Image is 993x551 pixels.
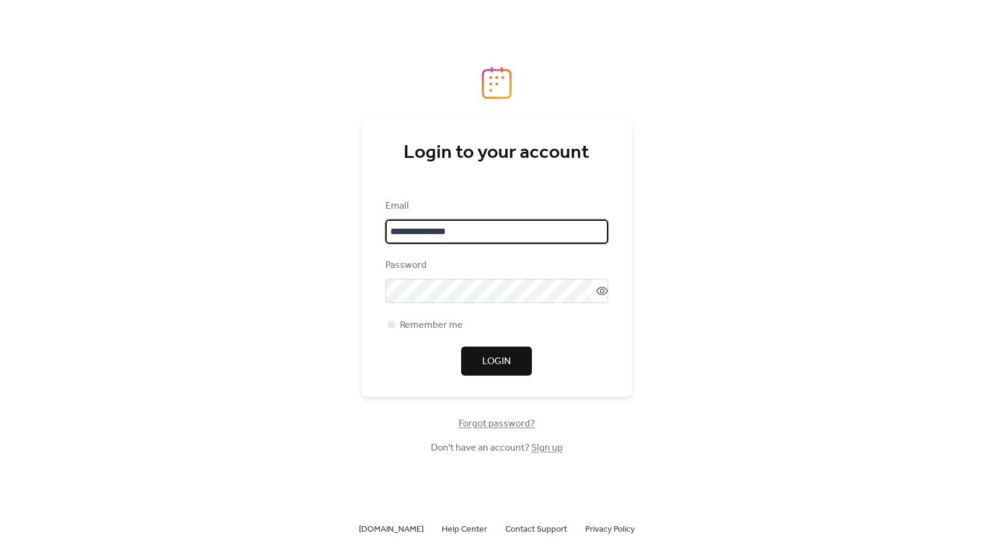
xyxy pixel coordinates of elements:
div: Email [385,199,606,214]
span: Remember me [400,318,463,333]
a: Sign up [531,439,563,457]
button: Login [461,347,532,376]
div: Password [385,258,606,273]
div: Login to your account [385,141,608,165]
span: Don't have an account? [431,441,563,455]
span: Contact Support [505,523,567,537]
a: Contact Support [505,521,567,536]
a: Help Center [442,521,487,536]
span: Privacy Policy [585,523,635,537]
a: Forgot password? [459,420,535,427]
span: [DOMAIN_NAME] [359,523,424,537]
span: Help Center [442,523,487,537]
a: Privacy Policy [585,521,635,536]
span: Login [482,354,511,369]
img: logo [482,67,512,99]
span: Forgot password? [459,417,535,431]
a: [DOMAIN_NAME] [359,521,424,536]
